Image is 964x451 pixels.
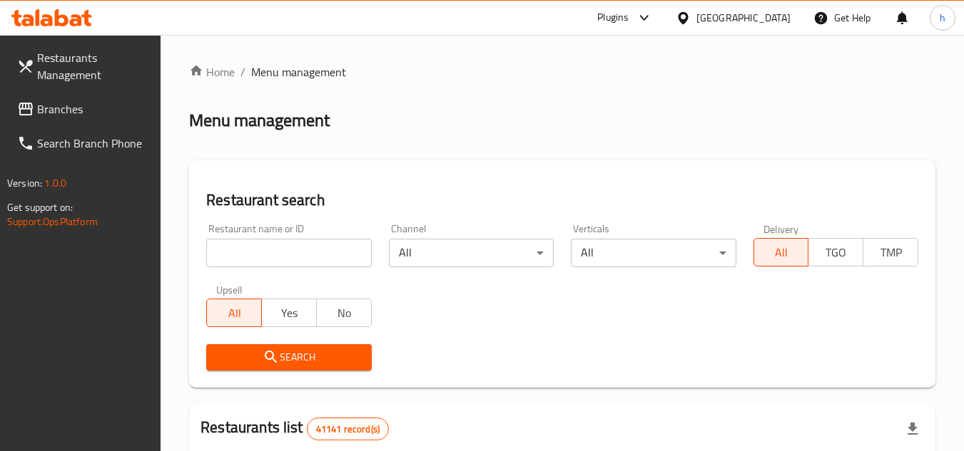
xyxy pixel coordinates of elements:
[316,299,372,327] button: No
[308,423,388,436] span: 41141 record(s)
[37,100,150,118] span: Branches
[206,344,371,370] button: Search
[218,348,360,366] span: Search
[37,135,150,152] span: Search Branch Phone
[268,303,311,323] span: Yes
[571,239,736,267] div: All
[763,224,799,234] label: Delivery
[323,303,366,323] span: No
[307,418,389,440] div: Total records count
[206,239,371,267] input: Search for restaurant name or ID..
[206,299,262,327] button: All
[201,417,389,440] h2: Restaurants list
[240,63,245,81] li: /
[261,299,317,327] button: Yes
[213,303,256,323] span: All
[760,242,803,263] span: All
[597,9,629,26] div: Plugins
[869,242,913,263] span: TMP
[6,92,161,126] a: Branches
[37,49,150,83] span: Restaurants Management
[754,238,809,266] button: All
[696,10,791,26] div: [GEOGRAPHIC_DATA]
[6,126,161,160] a: Search Branch Phone
[6,41,161,92] a: Restaurants Management
[895,412,930,446] div: Export file
[44,174,66,192] span: 1.0.0
[251,63,346,81] span: Menu management
[189,109,330,132] h2: Menu management
[940,10,945,26] span: h
[808,238,863,266] button: TGO
[206,190,918,211] h2: Restaurant search
[189,63,935,81] nav: breadcrumb
[7,174,42,192] span: Version:
[7,198,73,217] span: Get support on:
[389,239,554,267] div: All
[7,212,98,231] a: Support.OpsPlatform
[814,242,858,263] span: TGO
[189,63,235,81] a: Home
[216,284,243,294] label: Upsell
[863,238,918,266] button: TMP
